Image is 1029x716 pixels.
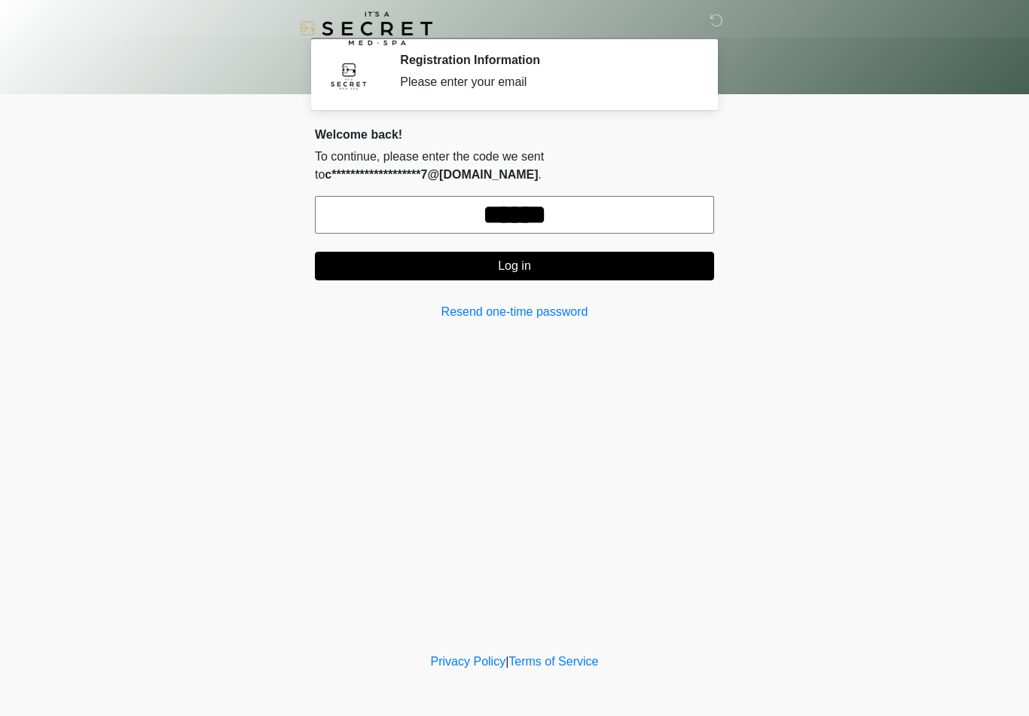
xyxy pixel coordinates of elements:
[315,148,714,184] p: To continue, please enter the code we sent to .
[400,53,692,67] h2: Registration Information
[505,655,508,668] a: |
[326,53,371,98] img: Agent Avatar
[315,303,714,321] a: Resend one-time password
[315,252,714,280] button: Log in
[300,11,432,45] img: It's A Secret Med Spa Logo
[400,73,692,91] div: Please enter your email
[431,655,506,668] a: Privacy Policy
[508,655,598,668] a: Terms of Service
[315,127,714,142] h2: Welcome back!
